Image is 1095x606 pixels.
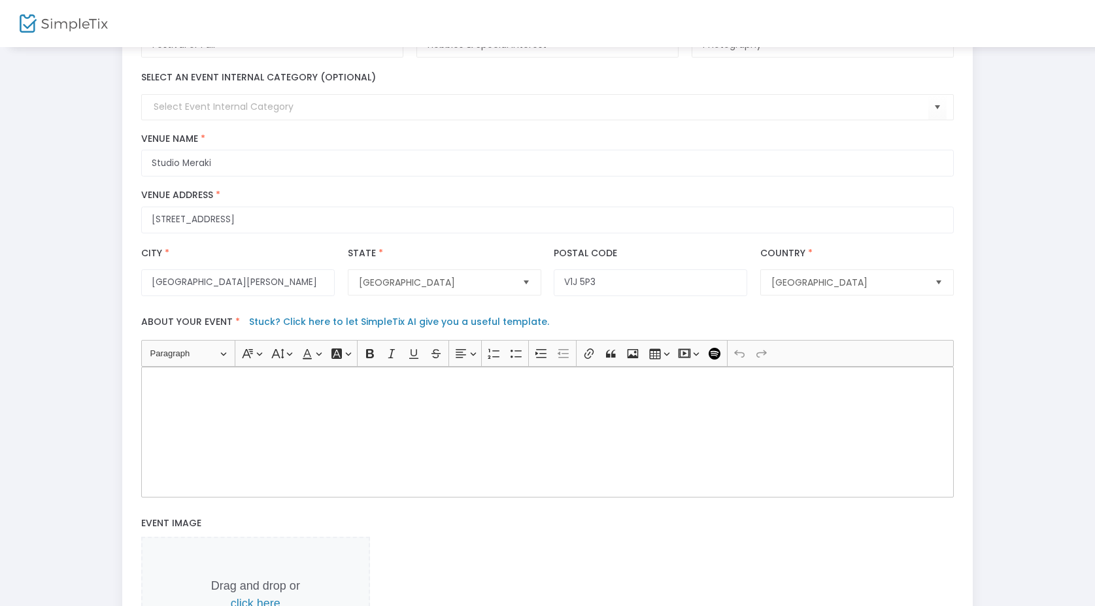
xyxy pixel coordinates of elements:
button: Select [930,270,948,295]
label: City [141,246,172,260]
input: City [141,269,335,296]
button: Paragraph [144,343,233,363]
input: Select Event Internal Category [154,100,928,114]
label: Select an event internal category (optional) [141,71,376,84]
button: Select [517,270,535,295]
a: Stuck? Click here to let SimpleTix AI give you a useful template. [249,315,549,328]
label: State [348,246,386,260]
button: Select [928,94,947,121]
div: Rich Text Editor, main [141,367,954,497]
span: Event Image [141,516,201,530]
span: [GEOGRAPHIC_DATA] [771,276,924,289]
label: Venue Name [141,133,954,145]
input: Where will the event be taking place? [141,207,954,233]
label: Venue Address [141,190,954,201]
label: About your event [135,309,960,340]
label: Country [760,246,815,260]
label: Postal Code [554,246,617,260]
span: Paragraph [150,346,218,362]
div: Editor toolbar [141,340,954,366]
input: What is the name of this venue? [141,150,954,177]
span: [GEOGRAPHIC_DATA] [359,276,512,289]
